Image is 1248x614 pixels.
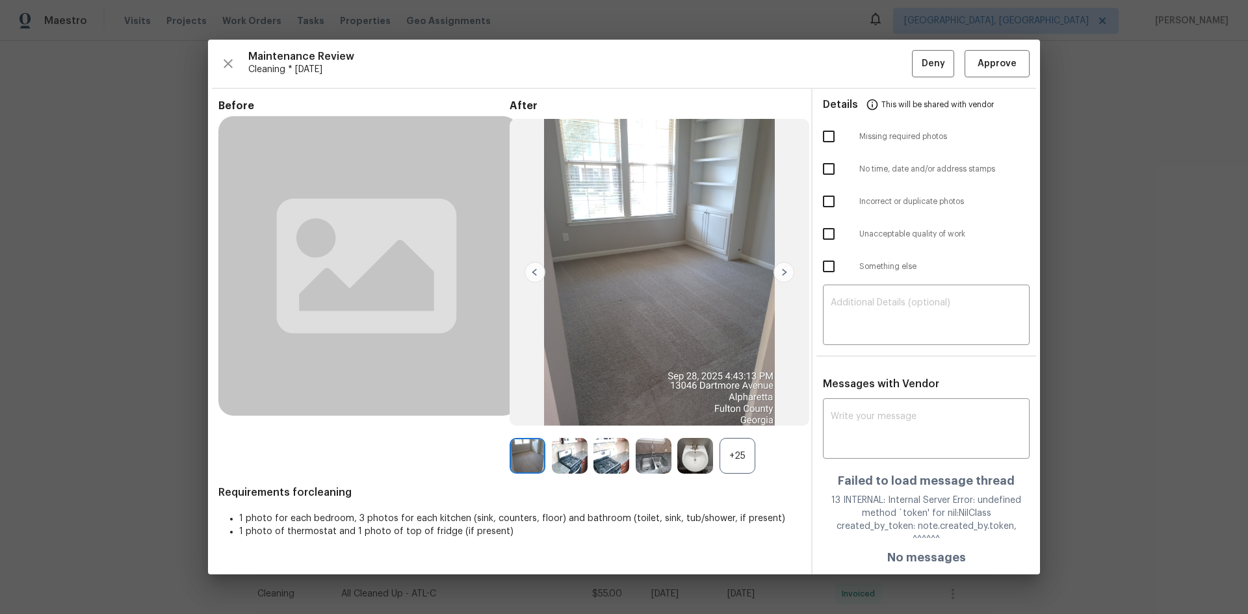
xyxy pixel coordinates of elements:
span: No time, date and/or address stamps [859,164,1030,175]
div: Missing required photos [812,120,1040,153]
span: Before [218,99,510,112]
h4: No messages [887,551,966,564]
div: Unacceptable quality of work [812,218,1040,250]
img: left-chevron-button-url [525,262,545,283]
div: 13 INTERNAL: Internal Server Error: undefined method `token' for nil:NilClass created_by_token: n... [823,494,1030,546]
span: Something else [859,261,1030,272]
button: Approve [965,50,1030,78]
img: right-chevron-button-url [773,262,794,283]
span: Unacceptable quality of work [859,229,1030,240]
li: 1 photo for each bedroom, 3 photos for each kitchen (sink, counters, floor) and bathroom (toilet,... [239,512,801,525]
span: Requirements for cleaning [218,486,801,499]
span: Deny [922,56,945,72]
span: Cleaning * [DATE] [248,63,912,76]
span: Details [823,89,858,120]
li: 1 photo of thermostat and 1 photo of top of fridge (if present) [239,525,801,538]
div: +25 [720,438,755,474]
span: This will be shared with vendor [881,89,994,120]
h4: Failed to load message thread [823,474,1030,487]
div: Incorrect or duplicate photos [812,185,1040,218]
span: Missing required photos [859,131,1030,142]
button: Deny [912,50,954,78]
span: Incorrect or duplicate photos [859,196,1030,207]
div: Something else [812,250,1040,283]
span: Maintenance Review [248,50,912,63]
div: No time, date and/or address stamps [812,153,1040,185]
span: Messages with Vendor [823,379,939,389]
span: After [510,99,801,112]
span: Approve [978,56,1017,72]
